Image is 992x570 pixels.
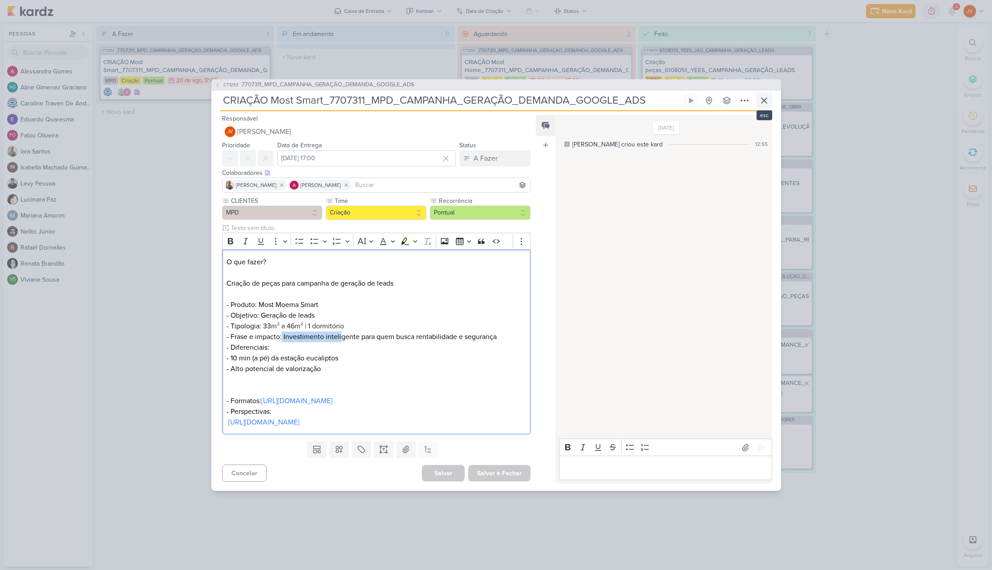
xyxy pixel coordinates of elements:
button: Criação [326,206,426,220]
button: Cancelar [222,465,267,482]
div: Editor editing area: main [222,250,531,434]
label: CLIENTES [230,196,323,206]
img: Iara Santos [225,181,234,190]
label: Responsável [222,115,258,122]
p: - Formatos: - Perspectivas: [227,385,526,428]
div: Editor editing area: main [559,456,772,480]
span: [PERSON_NAME] [300,181,341,189]
p: O que fazer? Criação de peças para campanha de geração de leads - Produto: Most Moema Smart - Obj... [227,257,526,331]
div: Colaboradores [222,168,531,178]
div: Joney Viana [225,126,235,137]
a: [URL][DOMAIN_NAME] [228,418,300,427]
button: A Fazer [459,150,530,166]
div: esc [757,110,772,120]
span: [PERSON_NAME] [237,126,291,137]
label: Recorrência [438,196,530,206]
span: 7707311_MPD_CAMPANHA_GERAÇÃO_DEMANDA_GOOGLE_ADS [242,81,414,89]
label: Data de Entrega [277,141,322,149]
img: Alessandra Gomes [290,181,299,190]
button: CT1253 7707311_MPD_CAMPANHA_GERAÇÃO_DEMANDA_GOOGLE_ADS [215,81,414,89]
div: Editor toolbar [222,233,531,250]
input: Kard Sem Título [220,93,681,109]
button: Pontual [430,206,530,220]
div: A Fazer [474,153,498,164]
div: [PERSON_NAME] criou este kard [572,140,663,149]
span: CT1253 [222,81,240,88]
label: Status [459,141,476,149]
button: MPD [222,206,323,220]
p: JV [227,129,233,134]
label: Time [334,196,426,206]
div: Editor toolbar [559,439,772,456]
p: - Frase e impacto: Investimento inteligente para quem busca rentabilidade e segurança - Diferenci... [227,331,526,374]
a: [URL][DOMAIN_NAME] [261,396,332,405]
input: Texto sem título [229,223,531,233]
input: Select a date [277,150,456,166]
span: m² a 46m² | 1 dormitório [271,322,344,331]
button: JV [PERSON_NAME] [222,124,531,140]
input: Buscar [353,180,529,190]
div: Ligar relógio [688,97,695,104]
label: Prioridade [222,141,250,149]
div: 12:55 [755,140,768,148]
span: [PERSON_NAME] [236,181,276,189]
